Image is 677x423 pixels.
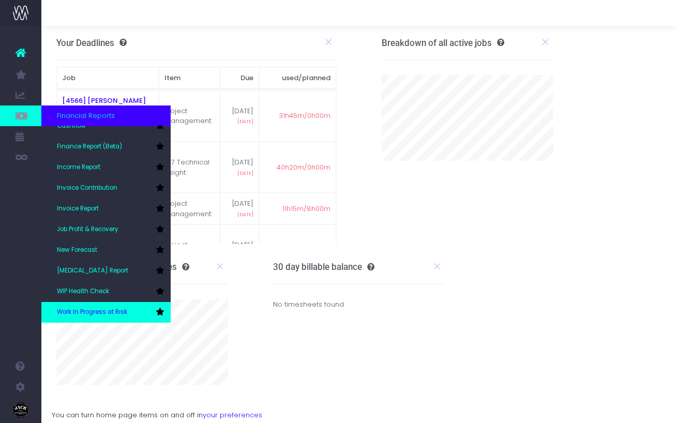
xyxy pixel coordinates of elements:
[57,111,115,121] span: Financial Reports
[57,204,99,214] span: Invoice Report
[237,170,253,177] span: [DATE]
[41,199,171,219] a: Invoice Report
[220,193,259,224] td: [DATE]
[159,193,220,224] td: Project management:
[41,178,171,199] a: Invoice Contribution
[41,302,171,323] a: Work In Progress at Risk
[41,281,171,302] a: WIP Health Check
[237,118,253,125] span: [DATE]
[220,142,259,193] td: [DATE]
[41,261,171,281] a: [MEDICAL_DATA] Report
[41,157,171,178] a: Income Report
[57,184,117,193] span: Invoice Contribution
[57,308,127,317] span: Work In Progress at Risk
[57,90,159,142] td: [PERSON_NAME] Catering
[41,400,677,420] div: You can turn home page items on and off in
[237,211,253,218] span: [DATE]
[277,162,330,173] span: 40h20m/0h00m
[57,246,97,255] span: New Forecast
[41,116,171,137] a: Cashflow
[279,111,330,121] span: 31h45m/0h00m
[273,262,374,272] h3: 30 day billable balance
[273,284,445,324] div: No timesheets found
[159,67,220,89] th: Item: activate to sort column ascending
[57,225,118,234] span: Job Profit & Recovery
[159,142,220,193] td: 1.07 Technical insight:
[13,402,28,418] img: images/default_profile_image.png
[57,287,109,296] span: WIP Health Check
[57,266,128,276] span: [MEDICAL_DATA] Report
[41,240,171,261] a: New Forecast
[282,204,330,214] span: 11h15m/8h00m
[62,96,151,126] a: [4566] [PERSON_NAME] Media Hub_new platform development '24
[159,224,220,276] td: Project management:
[220,90,259,142] td: [DATE]
[57,142,122,152] span: Finance Report (Beta)
[57,163,100,172] span: Income Report
[220,67,259,89] th: Due: activate to sort column ascending
[56,38,127,48] h3: Your Deadlines
[203,410,262,420] a: your preferences
[220,224,259,276] td: [DATE]
[41,137,171,157] a: Finance Report (Beta)
[259,67,336,89] th: used/planned: activate to sort column ascending
[57,67,159,89] th: Job: activate to sort column ascending
[41,219,171,240] a: Job Profit & Recovery
[159,90,220,142] td: Project management:
[57,122,86,131] span: Cashflow
[382,38,504,48] h3: Breakdown of all active jobs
